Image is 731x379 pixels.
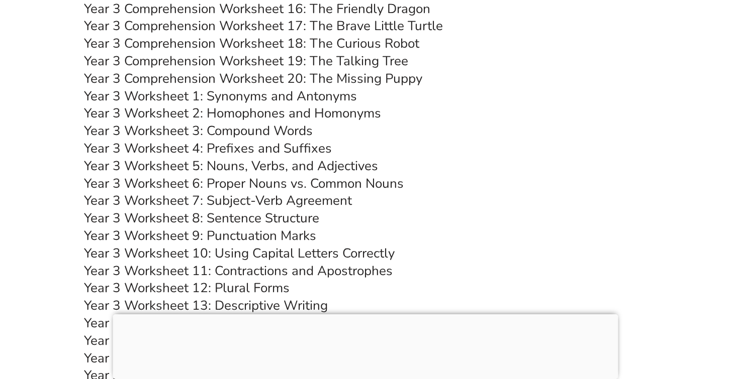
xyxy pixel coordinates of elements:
[84,332,369,349] a: Year 3 Worksheet 15: Direct and Indirect Speech
[84,192,352,209] a: Year 3 Worksheet 7: Subject-Verb Agreement
[559,266,731,379] iframe: Chat Widget
[84,140,332,157] a: Year 3 Worksheet 4: Prefixes and Suffixes
[84,314,322,332] a: Year 3 Worksheet 14: Sentence Creation
[84,279,290,297] a: Year 3 Worksheet 12: Plural Forms
[84,297,328,314] a: Year 3 Worksheet 13: Descriptive Writing
[113,314,618,376] iframe: Advertisement
[84,175,404,192] a: Year 3 Worksheet 6: Proper Nouns vs. Common Nouns
[84,244,395,262] a: Year 3 Worksheet 10: Using Capital Letters Correctly
[84,87,357,105] a: Year 3 Worksheet 1: Synonyms and Antonyms
[84,17,443,35] a: Year 3 Comprehension Worksheet 17: The Brave Little Turtle
[84,35,419,52] a: Year 3 Comprehension Worksheet 18: The Curious Robot
[84,349,287,367] a: Year 3 Worksheet 16: Prepositions
[84,157,378,175] a: Year 3 Worksheet 5: Nouns, Verbs, and Adjectives
[84,209,319,227] a: Year 3 Worksheet 8: Sentence Structure
[84,70,422,87] a: Year 3 Comprehension Worksheet 20: The Missing Puppy
[84,104,381,122] a: Year 3 Worksheet 2: Homophones and Homonyms
[84,227,316,244] a: Year 3 Worksheet 9: Punctuation Marks
[84,262,393,280] a: Year 3 Worksheet 11: Contractions and Apostrophes
[84,52,408,70] a: Year 3 Comprehension Worksheet 19: The Talking Tree
[84,122,313,140] a: Year 3 Worksheet 3: Compound Words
